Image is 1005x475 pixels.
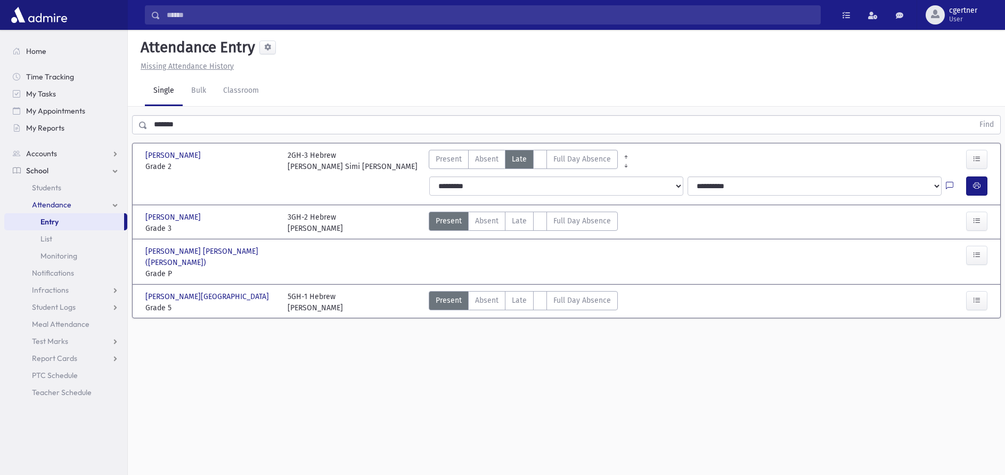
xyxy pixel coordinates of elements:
[32,302,76,312] span: Student Logs
[512,154,527,165] span: Late
[145,268,277,279] span: Grade P
[512,215,527,227] span: Late
[32,285,69,295] span: Infractions
[40,217,59,227] span: Entry
[553,295,611,306] span: Full Day Absence
[973,116,1000,134] button: Find
[949,15,977,23] span: User
[475,215,499,227] span: Absent
[4,281,127,299] a: Infractions
[145,212,203,223] span: [PERSON_NAME]
[4,85,127,102] a: My Tasks
[136,38,255,57] h5: Attendance Entry
[26,166,48,175] span: School
[949,6,977,15] span: cgertner
[32,336,68,346] span: Test Marks
[4,264,127,281] a: Notifications
[4,68,127,85] a: Time Tracking
[475,295,499,306] span: Absent
[429,212,618,234] div: AttTypes
[4,102,127,119] a: My Appointments
[9,4,70,26] img: AdmirePro
[4,384,127,401] a: Teacher Schedule
[145,76,183,106] a: Single
[429,150,618,172] div: AttTypes
[553,215,611,227] span: Full Day Absence
[183,76,215,106] a: Bulk
[215,76,267,106] a: Classroom
[32,183,61,192] span: Students
[141,62,234,71] u: Missing Attendance History
[436,154,462,165] span: Present
[26,89,56,99] span: My Tasks
[4,247,127,264] a: Monitoring
[40,251,77,261] span: Monitoring
[145,302,277,313] span: Grade 5
[288,291,343,313] div: 5GH-1 Hebrew [PERSON_NAME]
[4,179,127,196] a: Students
[145,246,277,268] span: [PERSON_NAME] [PERSON_NAME] ([PERSON_NAME])
[4,350,127,367] a: Report Cards
[26,106,85,116] span: My Appointments
[4,145,127,162] a: Accounts
[32,319,89,329] span: Meal Attendance
[40,234,52,244] span: List
[4,43,127,60] a: Home
[4,196,127,213] a: Attendance
[145,150,203,161] span: [PERSON_NAME]
[4,230,127,247] a: List
[160,5,820,25] input: Search
[4,162,127,179] a: School
[145,161,277,172] span: Grade 2
[288,212,343,234] div: 3GH-2 Hebrew [PERSON_NAME]
[26,46,46,56] span: Home
[145,291,271,302] span: [PERSON_NAME][GEOGRAPHIC_DATA]
[26,72,74,82] span: Time Tracking
[4,316,127,333] a: Meal Attendance
[4,299,127,316] a: Student Logs
[32,388,92,397] span: Teacher Schedule
[26,149,57,158] span: Accounts
[4,367,127,384] a: PTC Schedule
[145,223,277,234] span: Grade 3
[436,295,462,306] span: Present
[136,62,234,71] a: Missing Attendance History
[4,333,127,350] a: Test Marks
[475,154,499,165] span: Absent
[32,200,71,210] span: Attendance
[32,371,78,380] span: PTC Schedule
[4,119,127,136] a: My Reports
[32,353,77,363] span: Report Cards
[32,268,74,278] span: Notifications
[512,295,527,306] span: Late
[4,213,124,230] a: Entry
[26,123,64,133] span: My Reports
[288,150,418,172] div: 2GH-3 Hebrew [PERSON_NAME] Simi [PERSON_NAME]
[436,215,462,227] span: Present
[553,154,611,165] span: Full Day Absence
[429,291,618,313] div: AttTypes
